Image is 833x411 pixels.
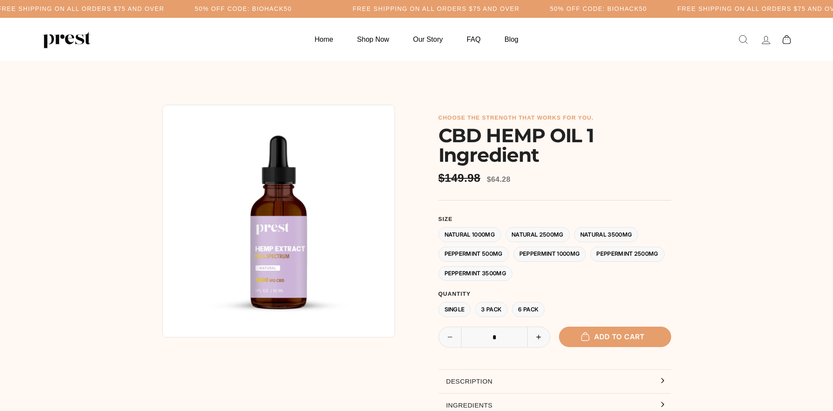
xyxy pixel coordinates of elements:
button: Add to cart [559,327,671,347]
label: Quantity [438,291,671,297]
button: Reduce item quantity by one [439,327,462,347]
button: Description [438,370,671,393]
label: Size [438,216,671,223]
span: $149.98 [438,171,483,185]
a: Blog [494,31,529,48]
h5: 50% OFF CODE: BIOHACK50 [195,5,292,13]
label: Single [438,302,471,317]
span: Add to cart [585,332,645,341]
a: Home [304,31,344,48]
label: 6 Pack [512,302,545,317]
label: 3 Pack [475,302,508,317]
label: Natural 3500MG [574,227,639,242]
label: Natural 2500MG [505,227,570,242]
input: quantity [439,327,550,348]
h5: Free Shipping on all orders $75 and over [353,5,520,13]
label: Peppermint 1000MG [513,247,586,262]
h5: 50% OFF CODE: BIOHACK50 [550,5,647,13]
label: Peppermint 500MG [438,247,509,262]
label: Peppermint 3500MG [438,266,513,281]
h1: CBD HEMP OIL 1 Ingredient [438,126,671,165]
ul: Primary [304,31,529,48]
a: Shop Now [346,31,400,48]
img: CBD HEMP OIL 1 Ingredient [162,105,395,337]
span: $64.28 [487,175,510,184]
a: Our Story [402,31,454,48]
h6: choose the strength that works for you. [438,114,671,121]
img: PREST ORGANICS [43,31,90,48]
button: Increase item quantity by one [527,327,550,347]
label: Peppermint 2500MG [590,247,665,262]
label: Natural 1000MG [438,227,502,242]
a: FAQ [456,31,492,48]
